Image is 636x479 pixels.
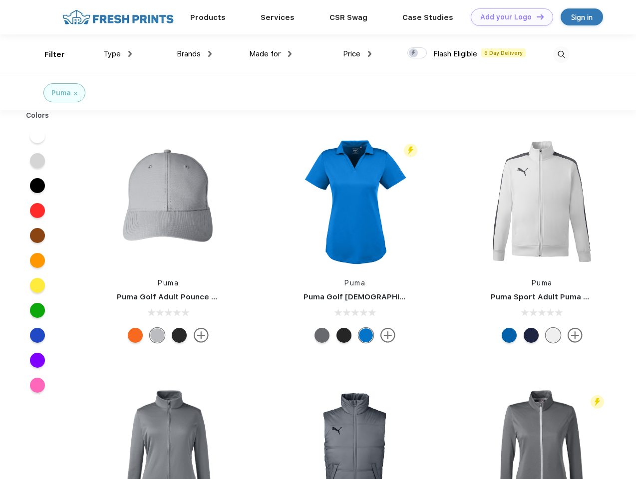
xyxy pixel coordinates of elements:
div: Vibrant Orange [128,328,143,343]
img: func=resize&h=266 [102,135,235,268]
img: filter_cancel.svg [74,92,77,95]
img: func=resize&h=266 [289,135,421,268]
img: flash_active_toggle.svg [404,144,417,157]
a: Sign in [561,8,603,25]
div: Sign in [571,11,593,23]
div: White and Quiet Shade [546,328,561,343]
a: Products [190,13,226,22]
img: func=resize&h=266 [476,135,609,268]
div: Lapis Blue [358,328,373,343]
img: dropdown.png [368,51,371,57]
div: Add your Logo [480,13,532,21]
span: 5 Day Delivery [481,48,526,57]
img: fo%20logo%202.webp [59,8,177,26]
img: dropdown.png [128,51,132,57]
span: Type [103,49,121,58]
img: desktop_search.svg [553,46,570,63]
img: more.svg [194,328,209,343]
div: Filter [44,49,65,60]
span: Brands [177,49,201,58]
div: Peacoat [524,328,539,343]
div: Colors [18,110,57,121]
a: Puma [158,279,179,287]
span: Flash Eligible [433,49,477,58]
div: Puma [51,88,71,98]
div: Quiet Shade [315,328,329,343]
img: dropdown.png [288,51,292,57]
a: Puma Golf [DEMOGRAPHIC_DATA]' Icon Golf Polo [304,292,489,301]
div: Puma Black [172,328,187,343]
div: Puma Black [336,328,351,343]
a: Services [261,13,295,22]
a: Puma [344,279,365,287]
img: flash_active_toggle.svg [591,395,604,409]
span: Made for [249,49,281,58]
a: Puma Golf Adult Pounce Adjustable Cap [117,292,270,301]
span: Price [343,49,360,58]
img: DT [537,14,544,19]
img: dropdown.png [208,51,212,57]
a: CSR Swag [329,13,367,22]
img: more.svg [380,328,395,343]
div: Lapis Blue [502,328,517,343]
img: more.svg [568,328,583,343]
a: Puma [532,279,553,287]
div: Quarry [150,328,165,343]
